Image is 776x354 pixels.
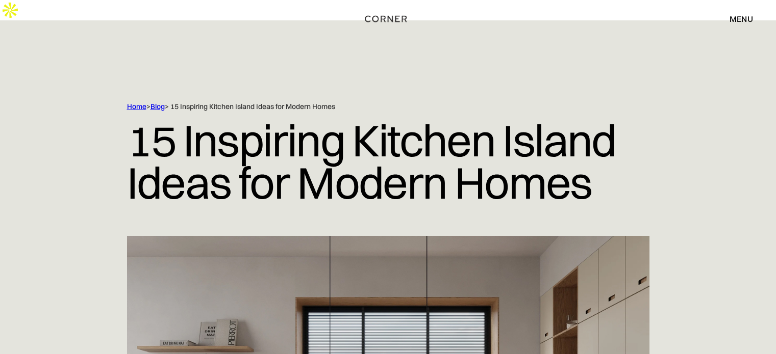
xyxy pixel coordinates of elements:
[151,102,165,111] a: Blog
[127,112,649,211] h1: 15 Inspiring Kitchen Island Ideas for Modern Homes
[361,12,414,25] a: home
[127,102,607,112] div: > > 15 Inspiring Kitchen Island Ideas for Modern Homes
[730,15,753,23] div: menu
[127,102,146,111] a: Home
[719,10,753,28] div: menu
